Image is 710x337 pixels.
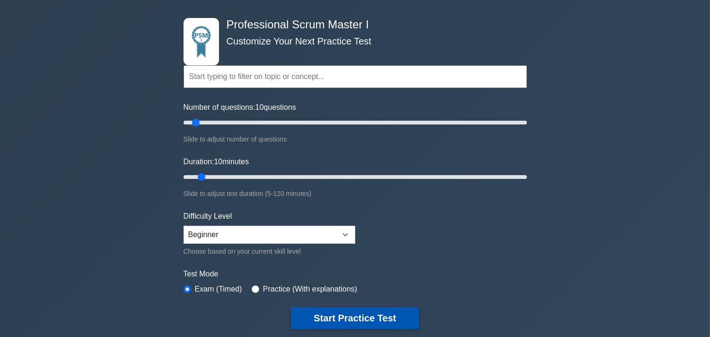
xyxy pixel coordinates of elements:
h4: Professional Scrum Master I [223,18,481,32]
span: 10 [255,103,264,111]
input: Start typing to filter on topic or concept... [184,65,527,88]
label: Duration: minutes [184,156,249,168]
div: Choose based on your current skill level [184,246,355,257]
button: Start Practice Test [291,307,419,329]
div: Slide to adjust number of questions [184,133,527,145]
label: Test Mode [184,268,527,280]
label: Difficulty Level [184,211,232,222]
label: Practice (With explanations) [263,284,357,295]
label: Exam (Timed) [195,284,242,295]
label: Number of questions: questions [184,102,296,113]
div: Slide to adjust test duration (5-120 minutes) [184,188,527,199]
span: 10 [214,158,222,166]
